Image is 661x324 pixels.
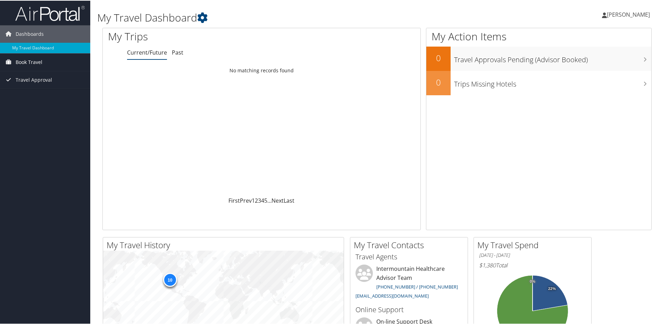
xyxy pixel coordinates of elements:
a: 1 [252,196,255,204]
h1: My Trips [108,29,283,43]
a: 5 [264,196,267,204]
a: [PERSON_NAME] [602,3,657,24]
a: 0Travel Approvals Pending (Advisor Booked) [426,46,651,70]
h6: Total [479,261,586,268]
div: 10 [163,272,177,286]
h2: 0 [426,76,451,88]
td: No matching records found [103,64,420,76]
a: 3 [258,196,261,204]
a: First [228,196,240,204]
h1: My Action Items [426,29,651,43]
span: Book Travel [16,53,42,70]
span: Travel Approval [16,71,52,88]
a: Next [271,196,284,204]
img: airportal-logo.png [15,5,85,21]
a: [EMAIL_ADDRESS][DOMAIN_NAME] [355,292,429,298]
a: 0Trips Missing Hotels [426,70,651,95]
h2: My Travel Spend [477,238,591,250]
li: Intermountain Healthcare Advisor Team [352,264,466,301]
a: Last [284,196,294,204]
a: Prev [240,196,252,204]
h1: My Travel Dashboard [97,10,470,24]
a: Current/Future [127,48,167,56]
h3: Online Support [355,304,462,314]
tspan: 0% [530,279,535,283]
a: 2 [255,196,258,204]
h3: Trips Missing Hotels [454,75,651,88]
a: 4 [261,196,264,204]
span: … [267,196,271,204]
a: [PHONE_NUMBER] / [PHONE_NUMBER] [376,283,458,289]
h2: My Travel History [107,238,344,250]
h3: Travel Agents [355,251,462,261]
h2: 0 [426,51,451,63]
a: Past [172,48,183,56]
h3: Travel Approvals Pending (Advisor Booked) [454,51,651,64]
span: [PERSON_NAME] [607,10,650,18]
span: Dashboards [16,25,44,42]
h2: My Travel Contacts [354,238,468,250]
span: $1,380 [479,261,496,268]
tspan: 22% [548,286,556,290]
h6: [DATE] - [DATE] [479,251,586,258]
